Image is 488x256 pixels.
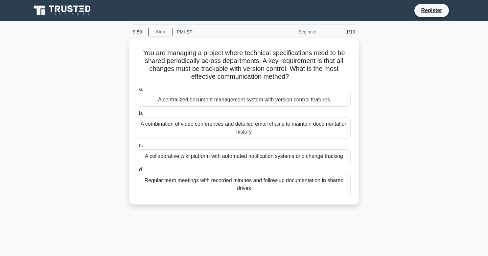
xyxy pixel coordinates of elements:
[129,25,148,38] div: 9:59
[138,149,351,163] div: A collaborative wiki platform with automated notification systems and change tracking
[139,110,143,116] span: b.
[263,25,321,38] div: Beginner
[148,28,173,36] a: Stop
[139,142,143,148] span: c.
[138,117,351,139] div: A combination of video conferences and detailed email chains to maintain documentation history
[138,174,351,195] div: Regular team meetings with recorded minutes and follow-up documentation in shared drives
[417,6,446,14] a: Register
[138,93,351,107] div: A centralized document management system with version control features
[173,25,263,38] div: PMI-SP
[137,49,351,81] h5: You are managing a project where technical specifications need to be shared periodically across d...
[139,167,143,172] span: d.
[139,86,143,92] span: a.
[321,25,359,38] div: 1/10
